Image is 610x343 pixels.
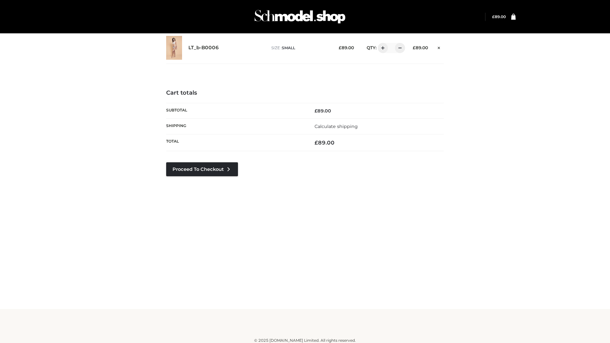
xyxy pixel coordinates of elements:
th: Shipping [166,118,305,134]
a: LT_b-B0006 [188,45,219,51]
a: Proceed to Checkout [166,162,238,176]
bdi: 89.00 [413,45,428,50]
span: £ [339,45,342,50]
span: SMALL [282,45,295,50]
a: Calculate shipping [315,124,358,129]
bdi: 89.00 [339,45,354,50]
img: Schmodel Admin 964 [252,4,348,29]
bdi: 89.00 [492,14,506,19]
th: Subtotal [166,103,305,118]
span: £ [315,139,318,146]
bdi: 89.00 [315,139,335,146]
a: Remove this item [434,43,444,51]
span: £ [413,45,416,50]
span: £ [492,14,495,19]
h4: Cart totals [166,90,444,97]
p: size : [271,45,329,51]
th: Total [166,134,305,151]
a: £89.00 [492,14,506,19]
div: QTY: [360,43,403,53]
span: £ [315,108,317,114]
bdi: 89.00 [315,108,331,114]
